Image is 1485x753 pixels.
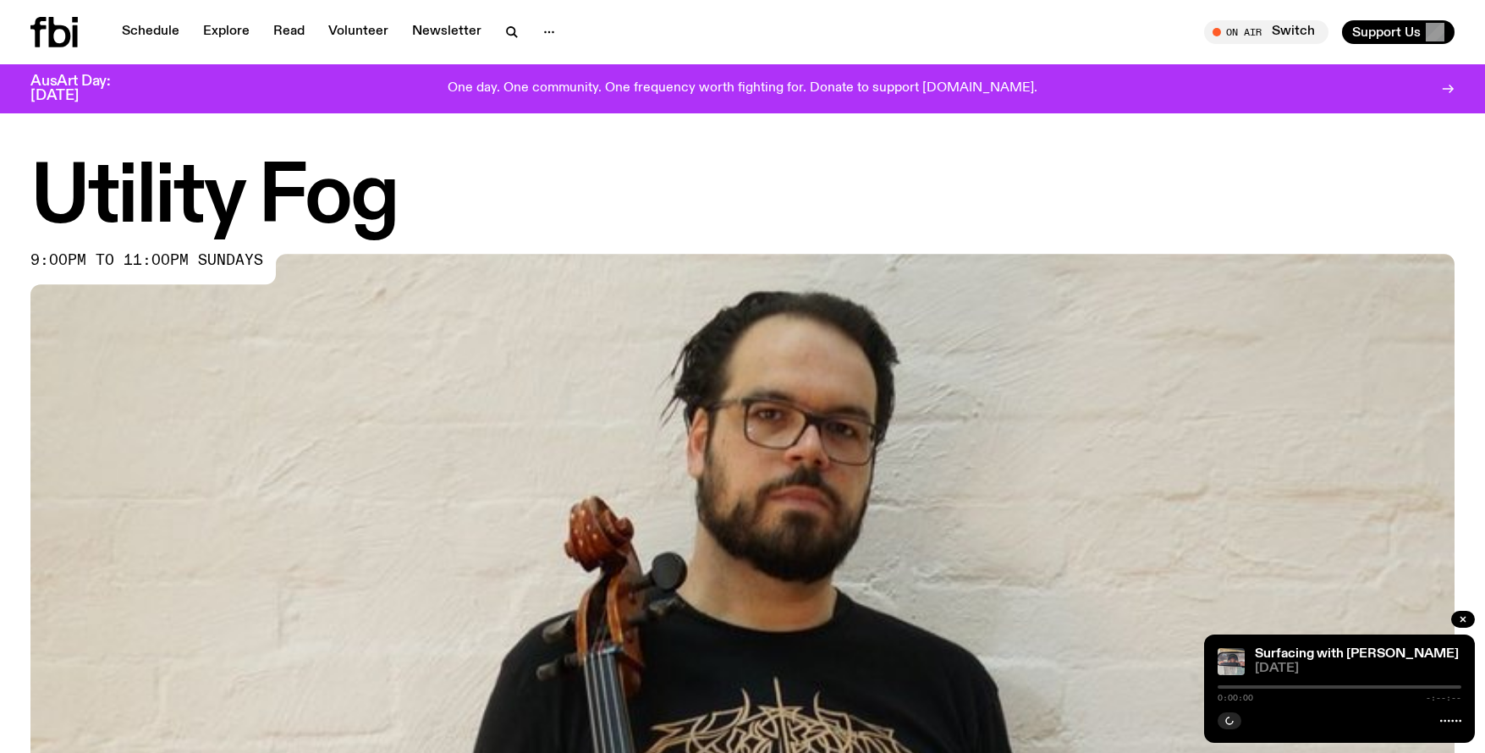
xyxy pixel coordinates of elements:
[30,161,1455,237] h1: Utility Fog
[1204,20,1328,44] button: On AirSwitch
[30,74,139,103] h3: AusArt Day: [DATE]
[402,20,492,44] a: Newsletter
[1218,694,1253,702] span: 0:00:00
[193,20,260,44] a: Explore
[1255,647,1459,661] a: Surfacing with [PERSON_NAME]
[30,254,263,267] span: 9:00pm to 11:00pm sundays
[448,81,1037,96] p: One day. One community. One frequency worth fighting for. Donate to support [DOMAIN_NAME].
[1426,694,1461,702] span: -:--:--
[112,20,190,44] a: Schedule
[1352,25,1421,40] span: Support Us
[263,20,315,44] a: Read
[318,20,399,44] a: Volunteer
[1342,20,1455,44] button: Support Us
[1255,662,1461,675] span: [DATE]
